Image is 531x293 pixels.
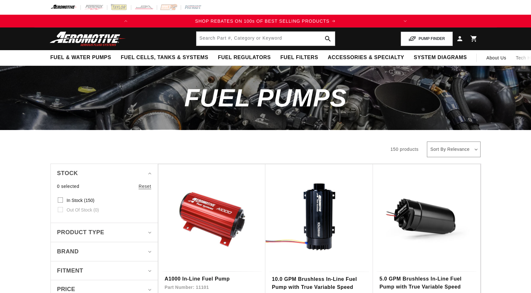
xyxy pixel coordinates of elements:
[57,247,79,256] span: Brand
[48,31,128,46] img: Aeromotive
[213,50,275,65] summary: Fuel Regulators
[165,275,259,283] a: A1000 In-Line Fuel Pump
[196,32,335,46] input: Search by Part Number, Category or Keyword
[399,15,412,27] button: Translation missing: en.sections.announcements.next_announcement
[57,223,151,242] summary: Product type (0 selected)
[401,32,452,46] button: PUMP FINDER
[139,183,151,190] a: Reset
[57,183,80,190] span: 0 selected
[280,54,318,61] span: Fuel Filters
[50,54,111,61] span: Fuel & Water Pumps
[276,50,323,65] summary: Fuel Filters
[34,15,497,27] slideshow-component: Translation missing: en.sections.announcements.announcement_bar
[57,261,151,280] summary: Fitment (0 selected)
[57,242,151,261] summary: Brand (0 selected)
[323,50,409,65] summary: Accessories & Specialty
[57,164,151,183] summary: Stock (0 selected)
[46,50,116,65] summary: Fuel & Water Pumps
[121,54,208,61] span: Fuel Cells, Tanks & Systems
[119,15,132,27] button: Translation missing: en.sections.announcements.previous_announcement
[57,228,104,237] span: Product type
[409,50,472,65] summary: System Diagrams
[195,19,330,24] span: SHOP REBATES ON 100s OF BEST SELLING PRODUCTS
[184,84,347,112] span: Fuel Pumps
[482,50,511,66] a: About Us
[67,197,95,203] span: In stock (150)
[57,266,83,275] span: Fitment
[57,169,78,178] span: Stock
[486,55,506,60] span: About Us
[67,207,99,213] span: Out of stock (0)
[116,50,213,65] summary: Fuel Cells, Tanks & Systems
[218,54,270,61] span: Fuel Regulators
[391,147,419,152] span: 150 products
[321,32,335,46] button: search button
[414,54,467,61] span: System Diagrams
[132,18,398,25] div: Announcement
[132,18,398,25] a: SHOP REBATES ON 100s OF BEST SELLING PRODUCTS
[328,54,404,61] span: Accessories & Specialty
[132,18,398,25] div: 1 of 2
